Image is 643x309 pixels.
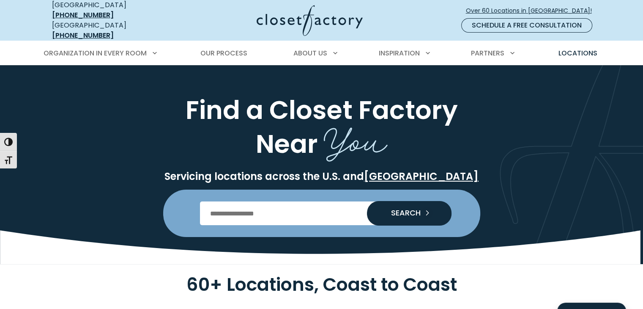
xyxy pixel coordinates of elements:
a: Over 60 Locations in [GEOGRAPHIC_DATA]! [465,3,599,18]
p: Servicing locations across the U.S. and [50,170,593,183]
div: [GEOGRAPHIC_DATA] [52,20,175,41]
input: Enter Postal Code [200,201,443,225]
a: [GEOGRAPHIC_DATA] [364,169,479,183]
span: Our Process [200,48,247,58]
nav: Primary Menu [38,41,606,65]
img: Closet Factory Logo [257,5,363,36]
span: Over 60 Locations in [GEOGRAPHIC_DATA]! [466,6,599,15]
span: 60+ Locations, Coast to Coast [186,272,457,297]
span: Partners [471,48,504,58]
span: Find a Closet Factory [186,92,458,128]
a: Schedule a Free Consultation [461,18,592,33]
a: [PHONE_NUMBER] [52,30,114,40]
span: Inspiration [379,48,420,58]
a: [PHONE_NUMBER] [52,10,114,20]
button: Search our Nationwide Locations [367,201,451,226]
span: Near [256,126,318,162]
span: SEARCH [384,209,421,217]
span: About Us [293,48,327,58]
span: Organization in Every Room [44,48,147,58]
span: Locations [558,48,597,58]
span: You [324,111,388,165]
